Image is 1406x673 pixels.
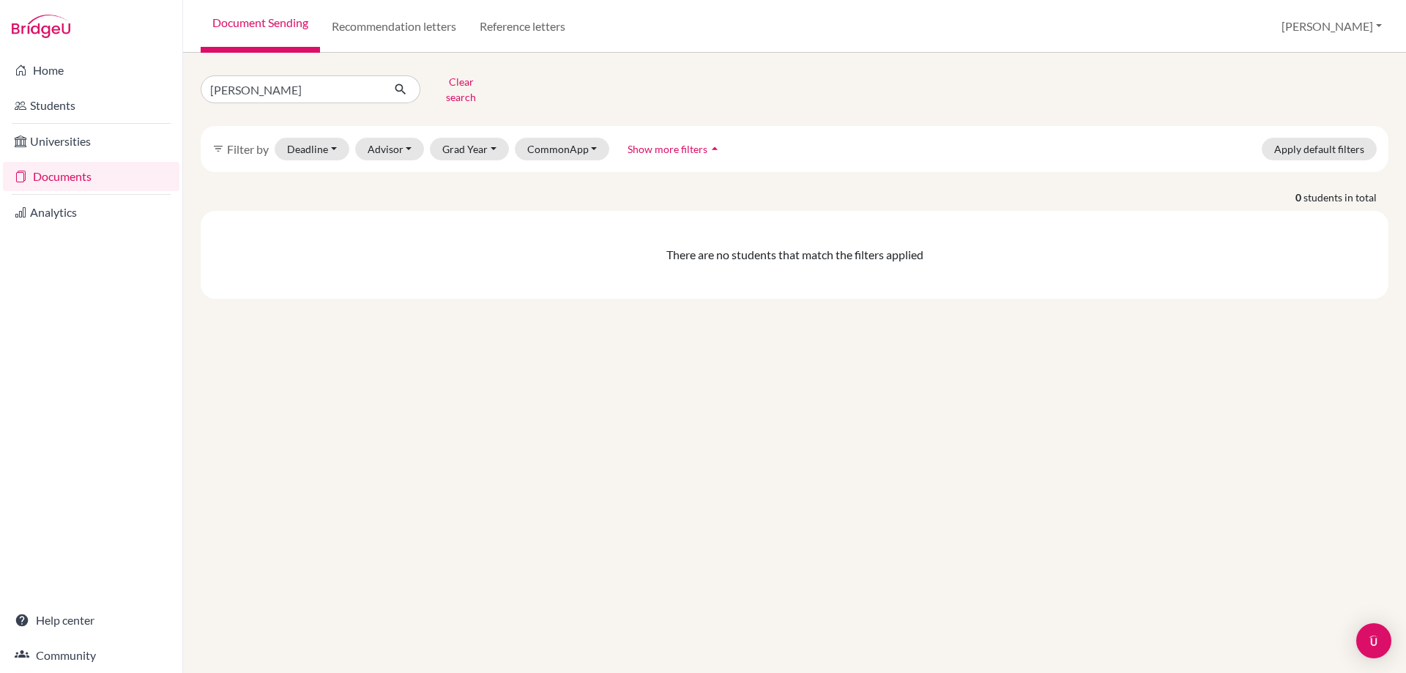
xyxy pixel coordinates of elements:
[355,138,425,160] button: Advisor
[707,141,722,156] i: arrow_drop_up
[227,142,269,156] span: Filter by
[3,56,179,85] a: Home
[3,162,179,191] a: Documents
[628,143,707,155] span: Show more filters
[515,138,610,160] button: CommonApp
[1275,12,1388,40] button: [PERSON_NAME]
[212,143,224,155] i: filter_list
[420,70,502,108] button: Clear search
[207,246,1383,264] div: There are no students that match the filters applied
[1262,138,1377,160] button: Apply default filters
[3,127,179,156] a: Universities
[3,91,179,120] a: Students
[430,138,509,160] button: Grad Year
[1356,623,1391,658] div: Open Intercom Messenger
[3,606,179,635] a: Help center
[1295,190,1303,205] strong: 0
[201,75,382,103] input: Find student by name...
[1303,190,1388,205] span: students in total
[3,198,179,227] a: Analytics
[275,138,349,160] button: Deadline
[12,15,70,38] img: Bridge-U
[615,138,734,160] button: Show more filtersarrow_drop_up
[3,641,179,670] a: Community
